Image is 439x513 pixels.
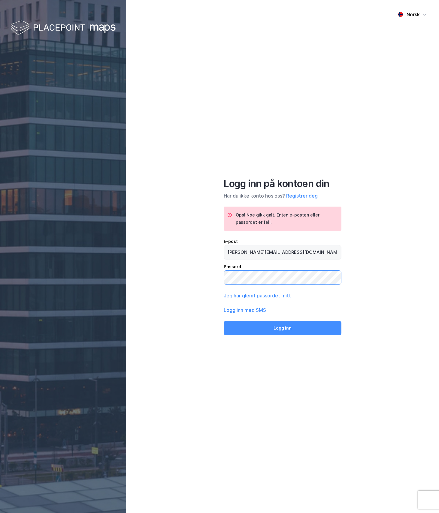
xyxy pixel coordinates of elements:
[224,321,341,335] button: Logg inn
[224,306,266,314] button: Logg inn med SMS
[407,11,420,18] div: Norsk
[286,192,318,199] button: Registrer deg
[224,263,341,270] div: Passord
[224,238,341,245] div: E-post
[224,178,341,190] div: Logg inn på kontoen din
[224,192,341,199] div: Har du ikke konto hos oss?
[409,484,439,513] iframe: Chat Widget
[11,19,116,37] img: logo-white.f07954bde2210d2a523dddb988cd2aa7.svg
[236,211,337,226] div: Ops! Noe gikk galt. Enten e-posten eller passordet er feil.
[224,292,291,299] button: Jeg har glemt passordet mitt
